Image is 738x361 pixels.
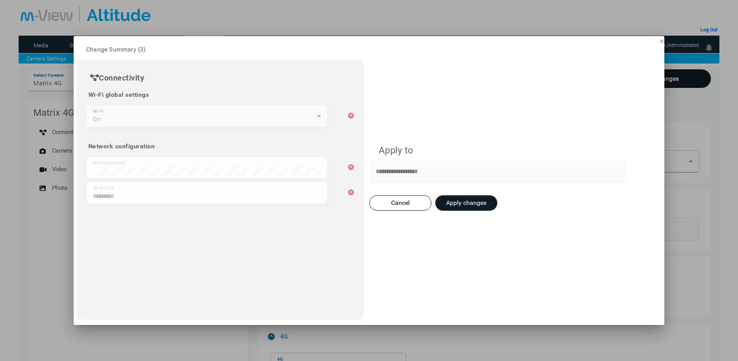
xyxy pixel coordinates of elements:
[86,140,354,153] li: Network configuration
[93,109,103,114] mat-label: Wi-Fi
[659,35,664,46] span: ×
[369,138,497,160] h1: Apply to
[704,43,714,52] img: bell24.png
[348,186,354,195] button: Close
[435,195,497,211] button: Apply changes
[369,195,431,211] button: Cancel
[348,161,354,170] button: Close
[93,186,115,191] mat-label: Wi-Fi SSID
[659,36,664,45] button: Close
[93,160,125,166] mat-label: Wi-Fi password
[77,36,364,59] h1: Change Summary (3)
[86,69,354,86] div: Connectivity
[348,109,354,119] button: Close
[86,88,354,101] li: Wi-Fi global settings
